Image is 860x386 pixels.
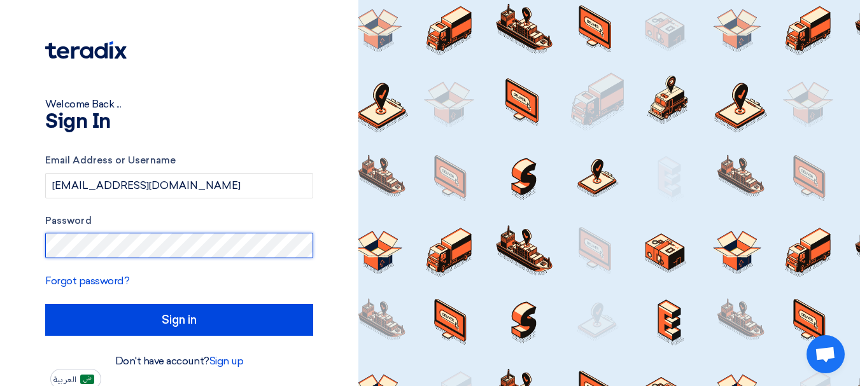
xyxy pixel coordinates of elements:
a: Forgot password? [45,275,129,287]
span: العربية [53,375,76,384]
div: Welcome Back ... [45,97,313,112]
input: Enter your business email or username [45,173,313,198]
label: Password [45,214,313,228]
div: Open chat [807,335,845,373]
div: Don't have account? [45,354,313,369]
img: ar-AR.png [80,375,94,384]
label: Email Address or Username [45,153,313,168]
h1: Sign In [45,112,313,132]
img: Teradix logo [45,41,127,59]
a: Sign up [209,355,244,367]
input: Sign in [45,304,313,336]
